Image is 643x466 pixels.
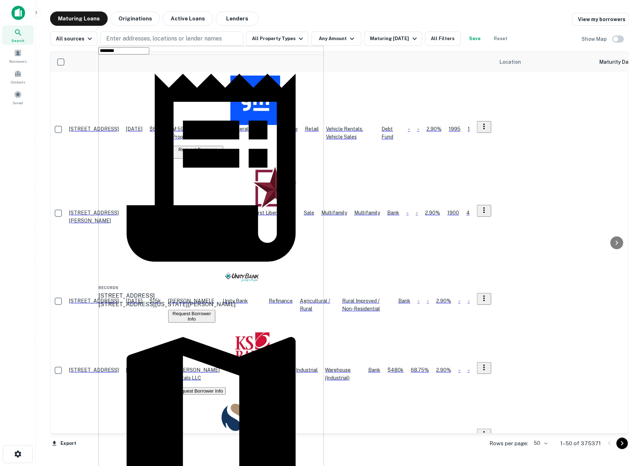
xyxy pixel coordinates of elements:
[468,433,470,441] p: -
[406,209,409,217] p: -
[98,292,324,300] div: [STREET_ADDRESS]
[98,285,118,290] span: Records
[11,6,25,20] img: capitalize-icon.png
[450,433,461,441] p: 1910
[468,366,470,374] p: -
[2,46,34,66] a: Borrowers
[321,209,347,217] p: Multifamily
[436,366,451,374] p: 2.90%
[364,32,422,46] button: Maturing [DATE]
[398,297,410,305] p: Bank
[417,126,419,132] span: -
[447,209,459,217] p: 1900
[408,125,410,133] p: -
[11,79,25,85] span: Contacts
[411,367,429,373] span: 68.75%
[458,366,461,374] p: -
[495,52,595,72] th: Location
[458,297,461,305] p: -
[489,32,512,46] button: Reset
[325,366,361,382] p: Warehouse (Industrial)
[466,209,470,217] p: 4
[499,58,521,66] span: Location
[56,34,94,43] div: All sources
[427,298,429,304] span: -
[560,439,601,448] p: 1–50 of 375371
[360,433,372,441] p: Bank
[464,32,487,46] button: Save your search to get updates of matches that match your search criteria.
[69,366,119,374] p: [STREET_ADDRESS]
[379,433,395,441] p: $200k
[9,58,26,64] span: Borrowers
[599,58,643,66] span: Maturity Date
[111,11,160,26] button: Originations
[106,34,222,43] p: Enter addresses, locations or lender names
[368,366,380,374] p: Bank
[617,438,628,449] button: Go to next page
[50,438,78,449] button: Export
[427,125,442,133] p: 2.90%
[416,210,418,216] span: -
[321,433,353,448] p: Commercial (General)
[2,25,34,45] a: Search
[436,297,451,305] p: 2.90%
[69,209,139,225] p: [STREET_ADDRESS][PERSON_NAME]
[2,67,34,86] a: Contacts
[69,125,119,133] p: [STREET_ADDRESS]
[100,32,243,46] button: Enter addresses, locations or lender names
[425,209,440,217] p: 2.90%
[388,366,404,374] p: $480k
[468,297,470,305] p: -
[2,88,34,107] a: Saved
[326,125,375,141] p: Vehicle Rentals, Vehicle Sales
[69,433,128,448] p: [STREET_ADDRESS][PERSON_NAME]
[581,35,608,43] h6: Show Map
[572,13,629,26] a: View my borrowers
[69,297,119,305] p: [STREET_ADDRESS]
[216,11,259,26] button: Lenders
[468,125,470,133] p: 1
[489,439,528,448] p: Rows per page:
[354,209,380,217] p: Multifamily
[370,34,419,43] div: Maturing [DATE]
[11,38,24,43] span: Search
[163,11,213,26] button: Active Loans
[425,32,461,46] button: All Filters
[342,297,391,313] p: Rural Improved / Non-Residential
[13,100,23,106] span: Saved
[387,209,399,217] p: Bank
[607,409,643,443] iframe: Chat Widget
[381,125,401,141] p: Debt Fund
[531,438,549,448] div: 50
[50,32,97,46] button: All sources
[50,11,108,26] button: Maturing Loans
[246,32,308,46] button: All Property Types
[428,433,443,441] p: 2.90%
[98,300,324,309] div: [STREET_ADDRESS][US_STATE][PERSON_NAME]
[449,125,461,133] p: 1995
[418,297,420,305] p: -
[311,32,361,46] button: Any Amount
